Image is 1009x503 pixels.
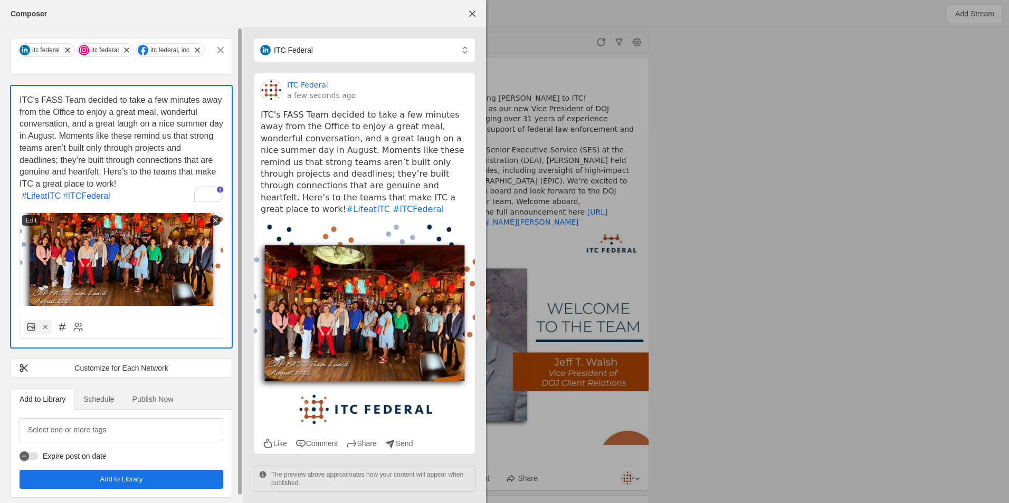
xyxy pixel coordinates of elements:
[211,41,230,60] button: Remove all
[19,363,224,373] div: Customize for Each Network
[346,204,390,214] a: #LifeatITC
[20,212,223,306] img: d321a9b7-c9ba-4b61-9217-b305552d4fae
[32,46,60,54] div: itc federal
[385,438,413,449] li: Send
[150,46,189,54] div: itc federal, inc
[274,45,313,55] span: ITC Federal
[11,359,232,378] button: Customize for Each Network
[11,8,47,19] div: Composer
[28,423,107,436] mat-label: Select one or more tags
[20,95,225,188] span: ITC's FASS Team decided to take a few minutes away from the Office to enjoy a great meal, wonderf...
[271,470,471,487] p: The preview above approximates how your content will appear when published.
[261,109,469,216] pre: ITC's FASS Team decided to take a few minutes away from the Office to enjoy a great meal, wonderf...
[287,90,356,101] a: a few seconds ago
[20,470,223,489] button: Add to Library
[100,474,143,485] span: Add to Library
[393,204,444,214] a: #ITCFederal
[20,395,65,403] span: Add to Library
[346,438,376,449] li: Share
[210,215,221,226] div: remove
[91,46,119,54] div: itc federal
[254,222,475,433] img: undefined
[22,191,61,200] span: #LifeatITC
[22,215,40,226] div: Edit
[20,94,223,202] div: To enrich screen reader interactions, please activate Accessibility in Grammarly extension settings
[63,191,110,200] span: #ITCFederal
[287,80,328,90] a: ITC Federal
[132,395,174,403] span: Publish Now
[261,80,282,101] img: cache
[83,395,114,403] span: Schedule
[296,438,338,449] li: Comment
[39,451,107,461] label: Expire post on date
[263,438,287,449] li: Like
